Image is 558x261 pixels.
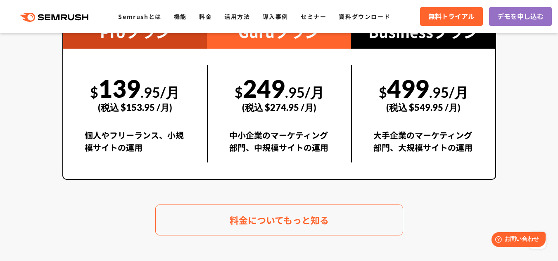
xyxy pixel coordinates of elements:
[199,12,212,21] a: 料金
[373,65,474,122] div: 499
[118,12,161,21] a: Semrushとは
[230,213,329,227] span: 料金についてもっと知る
[229,129,330,162] div: 中小企業のマーケティング部門、中規模サイトの運用
[484,229,549,252] iframe: Help widget launcher
[235,84,243,101] span: $
[379,84,387,101] span: $
[263,12,288,21] a: 導入事例
[85,93,186,122] div: (税込 $153.95 /月)
[489,7,552,26] a: デモを申し込む
[224,12,250,21] a: 活用方法
[85,129,186,162] div: 個人やフリーランス、小規模サイトの運用
[373,129,474,162] div: 大手企業のマーケティング部門、大規模サイトの運用
[285,84,324,101] span: .95/月
[429,84,468,101] span: .95/月
[90,84,98,101] span: $
[229,65,330,122] div: 249
[428,11,475,22] span: 無料トライアル
[229,93,330,122] div: (税込 $274.95 /月)
[174,12,187,21] a: 機能
[301,12,326,21] a: セミナー
[85,65,186,122] div: 139
[420,7,483,26] a: 無料トライアル
[497,11,544,22] span: デモを申し込む
[373,93,474,122] div: (税込 $549.95 /月)
[140,84,180,101] span: .95/月
[339,12,390,21] a: 資料ダウンロード
[155,205,403,235] a: 料金についてもっと知る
